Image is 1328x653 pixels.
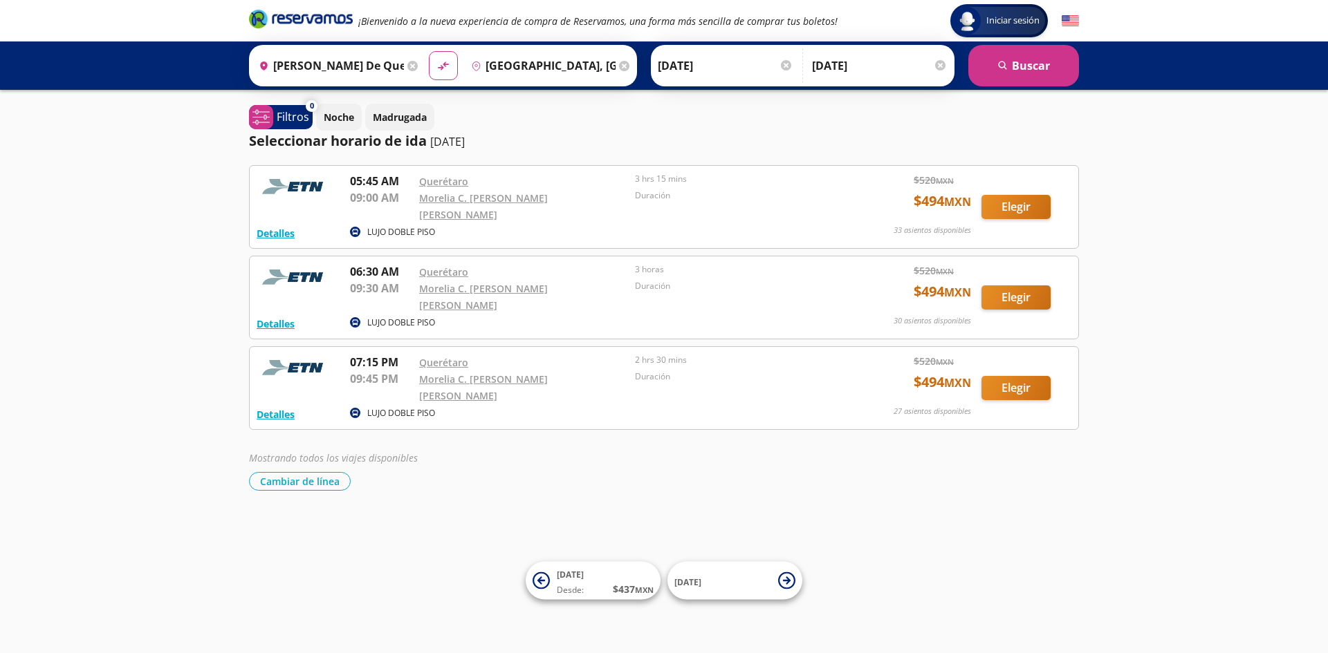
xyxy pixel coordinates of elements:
[257,173,333,200] img: RESERVAMOS
[526,562,661,600] button: [DATE]Desde:$437MXN
[635,370,844,383] p: Duración
[981,285,1051,310] button: Elegir
[310,100,314,112] span: 0
[419,282,548,312] a: Morelia C. [PERSON_NAME] [PERSON_NAME]
[914,281,971,302] span: $ 494
[257,263,333,291] img: RESERVAMOS
[257,226,295,240] button: Detalles
[465,48,616,83] input: Buscar Destino
[324,110,354,124] p: Noche
[350,173,412,189] p: 05:45 AM
[367,407,435,419] p: LUJO DOBLE PISO
[894,406,971,417] p: 27 asientos disponibles
[981,14,1045,28] span: Iniciar sesión
[253,48,404,83] input: Buscar Origen
[419,265,468,278] a: Querétaro
[667,562,802,600] button: [DATE]
[944,375,971,390] small: MXN
[635,173,844,185] p: 3 hrs 15 mins
[944,194,971,209] small: MXN
[249,472,351,491] button: Cambiar de línea
[635,280,844,292] p: Duración
[914,191,971,211] span: $ 494
[914,372,971,392] span: $ 494
[635,585,654,595] small: MXN
[812,48,948,83] input: Opcional
[367,226,435,238] p: LUJO DOBLE PISO
[613,582,654,596] span: $ 437
[365,104,434,131] button: Madrugada
[944,285,971,300] small: MXN
[914,173,954,187] span: $ 520
[981,195,1051,219] button: Elegir
[257,354,333,381] img: RESERVAMOS
[936,176,954,186] small: MXN
[350,263,412,280] p: 06:30 AM
[419,372,548,402] a: Morelia C. [PERSON_NAME] [PERSON_NAME]
[367,316,435,329] p: LUJO DOBLE PISO
[936,266,954,276] small: MXN
[635,189,844,202] p: Duración
[257,407,295,422] button: Detalles
[635,354,844,366] p: 2 hrs 30 mins
[350,354,412,370] p: 07:15 PM
[249,105,313,129] button: 0Filtros
[249,451,418,464] em: Mostrando todos los viajes disponibles
[419,356,468,369] a: Querétaro
[914,263,954,278] span: $ 520
[894,315,971,327] p: 30 asientos disponibles
[936,357,954,367] small: MXN
[658,48,793,83] input: Elegir Fecha
[257,316,295,331] button: Detalles
[914,354,954,368] span: $ 520
[557,584,584,596] span: Desde:
[430,133,465,150] p: [DATE]
[894,225,971,236] p: 33 asientos disponibles
[316,104,362,131] button: Noche
[350,189,412,206] p: 09:00 AM
[981,376,1051,400] button: Elegir
[358,15,838,28] em: ¡Bienvenido a la nueva experiencia de compra de Reservamos, una forma más sencilla de comprar tus...
[1062,12,1079,30] button: English
[968,45,1079,86] button: Buscar
[350,370,412,387] p: 09:45 PM
[350,280,412,296] p: 09:30 AM
[249,131,427,151] p: Seleccionar horario de ida
[249,8,353,29] i: Brand Logo
[419,191,548,221] a: Morelia C. [PERSON_NAME] [PERSON_NAME]
[277,108,309,125] p: Filtros
[674,576,701,587] span: [DATE]
[373,110,427,124] p: Madrugada
[419,175,468,188] a: Querétaro
[557,569,584,580] span: [DATE]
[249,8,353,33] a: Brand Logo
[635,263,844,276] p: 3 horas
